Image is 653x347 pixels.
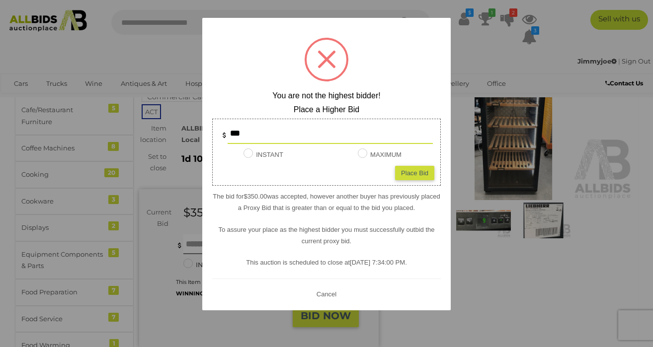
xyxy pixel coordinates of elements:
[244,149,283,160] label: INSTANT
[212,223,441,247] p: To assure your place as the highest bidder you must successfully outbid the current proxy bid.
[212,257,441,268] p: This auction is scheduled to close at .
[395,165,434,180] div: Place Bid
[212,105,441,114] h2: Place a Higher Bid
[358,149,402,160] label: MAXIMUM
[314,287,339,300] button: Cancel
[212,190,441,213] p: The bid for was accepted, however another buyer has previously placed a Proxy Bid that is greater...
[244,192,267,200] span: $350.00
[212,91,441,100] h2: You are not the highest bidder!
[350,259,405,266] span: [DATE] 7:34:00 PM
